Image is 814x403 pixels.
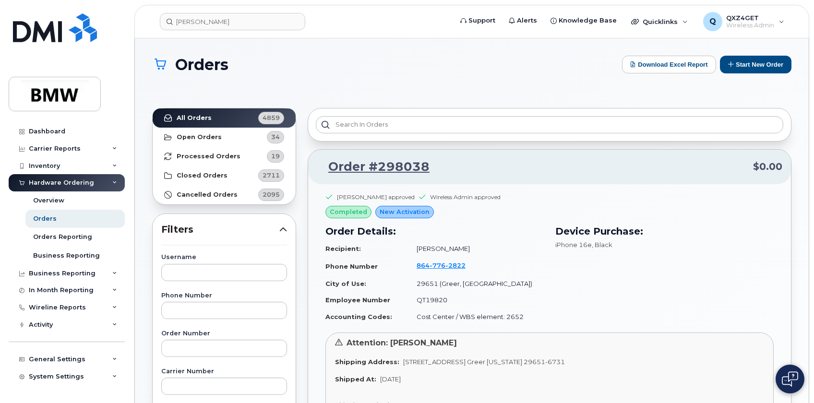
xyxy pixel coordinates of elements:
label: Order Number [161,331,287,337]
a: Processed Orders19 [153,147,296,166]
a: Closed Orders2711 [153,166,296,185]
a: 8647762822 [417,261,477,269]
label: Username [161,254,287,261]
div: Wireless Admin approved [430,193,501,201]
strong: City of Use: [325,280,366,287]
h3: Device Purchase: [555,224,774,238]
img: Open chat [782,371,798,387]
span: 864 [417,261,466,269]
h3: Order Details: [325,224,544,238]
a: Open Orders34 [153,128,296,147]
div: [PERSON_NAME] approved [337,193,415,201]
a: All Orders4859 [153,108,296,128]
strong: Processed Orders [177,153,240,160]
strong: Employee Number [325,296,390,304]
span: New Activation [380,207,430,216]
span: completed [330,207,367,216]
span: iPhone 16e [555,241,592,249]
strong: Closed Orders [177,172,227,179]
span: 4859 [263,113,280,122]
label: Carrier Number [161,368,287,375]
span: 19 [271,152,280,161]
strong: Open Orders [177,133,222,141]
button: Download Excel Report [622,56,716,73]
strong: Phone Number [325,262,378,270]
span: Filters [161,223,279,237]
td: [PERSON_NAME] [408,240,544,257]
td: QT19820 [408,292,544,308]
span: 2711 [263,171,280,180]
strong: Accounting Codes: [325,313,392,320]
span: Orders [175,56,228,73]
span: , Black [592,241,612,249]
strong: Shipped At: [335,375,376,383]
input: Search in orders [316,116,783,133]
span: Attention: [PERSON_NAME] [347,338,457,347]
span: 776 [430,261,445,269]
span: 2822 [445,261,466,269]
td: 29651 (Greer, [GEOGRAPHIC_DATA]) [408,275,544,292]
span: $0.00 [753,160,782,174]
td: Cost Center / WBS element: 2652 [408,308,544,325]
span: 2095 [263,190,280,199]
span: [STREET_ADDRESS] Greer [US_STATE] 29651-6731 [403,358,565,366]
button: Start New Order [720,56,791,73]
label: Phone Number [161,293,287,299]
a: Cancelled Orders2095 [153,185,296,204]
a: Order #298038 [317,158,430,176]
strong: Recipient: [325,245,361,252]
strong: All Orders [177,114,212,122]
span: 34 [271,132,280,142]
span: [DATE] [380,375,401,383]
strong: Shipping Address: [335,358,399,366]
strong: Cancelled Orders [177,191,238,199]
